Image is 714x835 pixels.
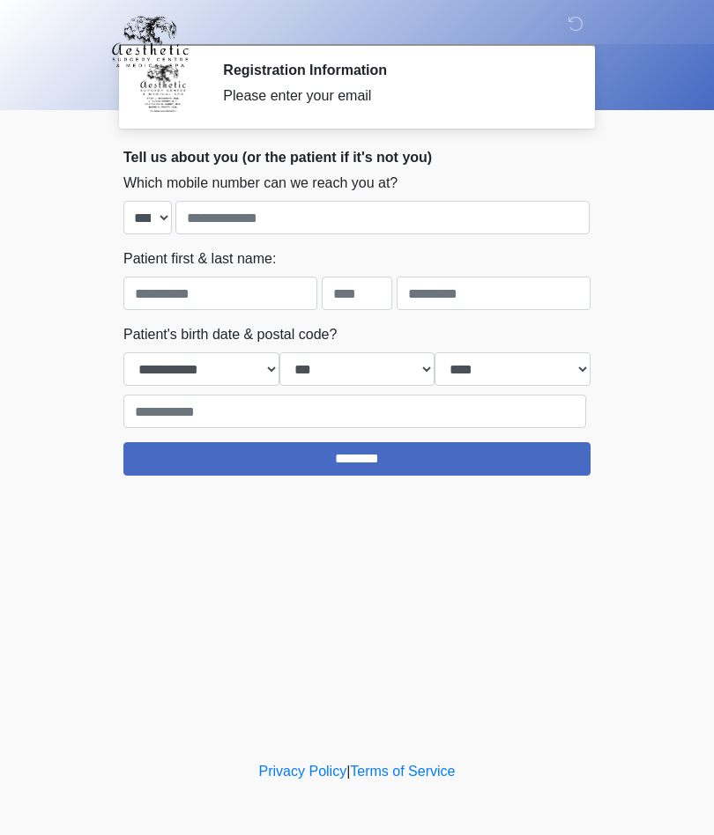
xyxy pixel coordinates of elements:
[259,764,347,779] a: Privacy Policy
[123,324,337,345] label: Patient's birth date & postal code?
[106,13,195,70] img: Aesthetic Surgery Centre, PLLC Logo
[123,173,398,194] label: Which mobile number can we reach you at?
[123,248,276,270] label: Patient first & last name:
[223,85,564,107] div: Please enter your email
[137,62,190,115] img: Agent Avatar
[346,764,350,779] a: |
[123,149,591,166] h2: Tell us about you (or the patient if it's not you)
[350,764,455,779] a: Terms of Service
